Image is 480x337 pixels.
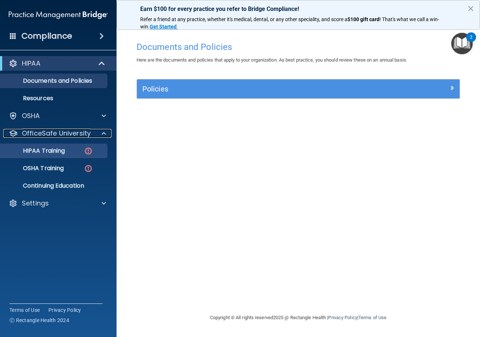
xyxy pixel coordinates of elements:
[22,199,49,208] p: Settings
[9,8,108,22] img: PMB logo
[140,5,456,12] p: Earn $100 for every practice you refer to Bridge Compliance!
[9,199,106,208] a: Settings
[48,306,81,314] a: Privacy Policy
[22,111,40,120] p: OSHA
[21,31,72,41] h4: Compliance
[84,164,93,173] img: danger-circle.6113f641.png
[22,129,91,138] p: OfficeSafe University
[137,57,407,63] span: Here are the documents and policies that apply to your organization. As best practice, you should...
[9,317,69,324] span: Ⓒ Rectangle Health 2024
[150,24,177,30] strong: Get Started
[140,16,439,30] span: ! That's what we call a win-win.
[150,24,178,30] a: Get Started
[5,182,104,189] p: Continuing Education
[347,16,379,22] strong: $100 gift card
[5,77,104,85] p: Documents and Policies
[9,59,106,68] a: HIPAA
[5,95,104,102] p: Resources
[142,85,374,93] h5: Policies
[140,16,347,22] span: Refer a friend at any practice, whether it's medical, dental, or any other speciality, and score a
[142,83,454,95] a: Policies
[22,59,40,68] p: HIPAA
[9,111,106,120] a: OSHA
[5,147,65,154] p: HIPAA Training
[467,3,474,14] button: Close
[328,315,357,320] a: Privacy Policy
[5,165,64,172] p: OSHA Training
[137,42,460,52] h4: Documents and Policies
[165,306,431,329] div: Copyright © All rights reserved 2025 @ Rectangle Health | |
[9,306,40,314] a: Terms of Use
[84,146,93,156] img: danger-circle.6113f641.png
[451,33,473,54] button: Open Resource Center, 2 new notifications
[470,37,472,47] div: 2
[9,129,106,138] a: OfficeSafe University
[358,315,386,320] a: Terms of Use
